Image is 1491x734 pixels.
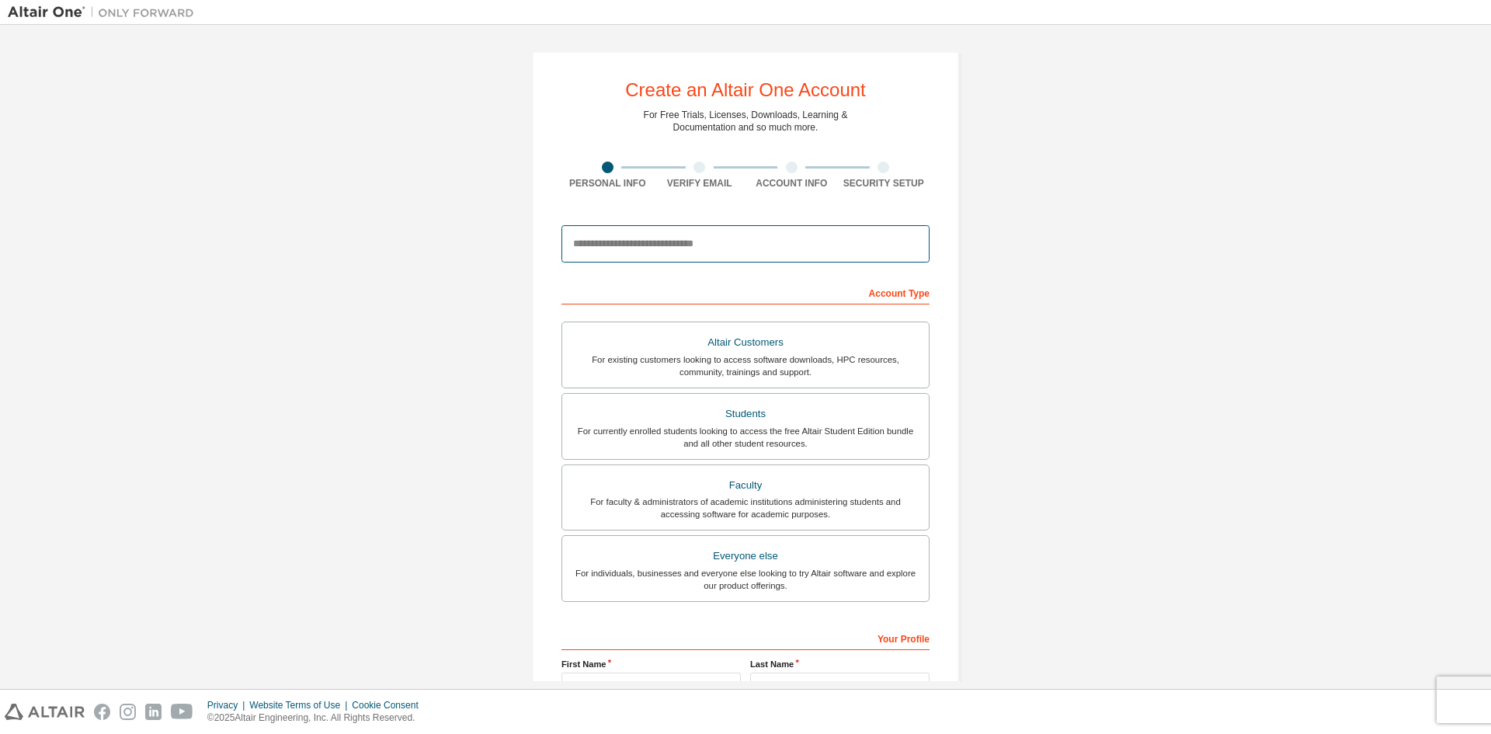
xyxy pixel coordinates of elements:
div: Privacy [207,699,249,711]
label: First Name [561,658,741,670]
div: Account Info [745,177,838,190]
img: youtube.svg [171,704,193,720]
img: facebook.svg [94,704,110,720]
div: Create an Altair One Account [625,81,866,99]
label: Last Name [750,658,930,670]
div: For Free Trials, Licenses, Downloads, Learning & Documentation and so much more. [644,109,848,134]
img: Altair One [8,5,202,20]
div: Students [572,403,919,425]
img: linkedin.svg [145,704,162,720]
div: Account Type [561,280,930,304]
div: Website Terms of Use [249,699,352,711]
p: © 2025 Altair Engineering, Inc. All Rights Reserved. [207,711,428,725]
div: Cookie Consent [352,699,427,711]
img: instagram.svg [120,704,136,720]
div: For individuals, businesses and everyone else looking to try Altair software and explore our prod... [572,567,919,592]
div: Everyone else [572,545,919,567]
div: Faculty [572,475,919,496]
div: For faculty & administrators of academic institutions administering students and accessing softwa... [572,496,919,520]
div: Personal Info [561,177,654,190]
div: Your Profile [561,625,930,650]
div: For currently enrolled students looking to access the free Altair Student Edition bundle and all ... [572,425,919,450]
div: Altair Customers [572,332,919,353]
img: altair_logo.svg [5,704,85,720]
div: Verify Email [654,177,746,190]
div: For existing customers looking to access software downloads, HPC resources, community, trainings ... [572,353,919,378]
div: Security Setup [838,177,930,190]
